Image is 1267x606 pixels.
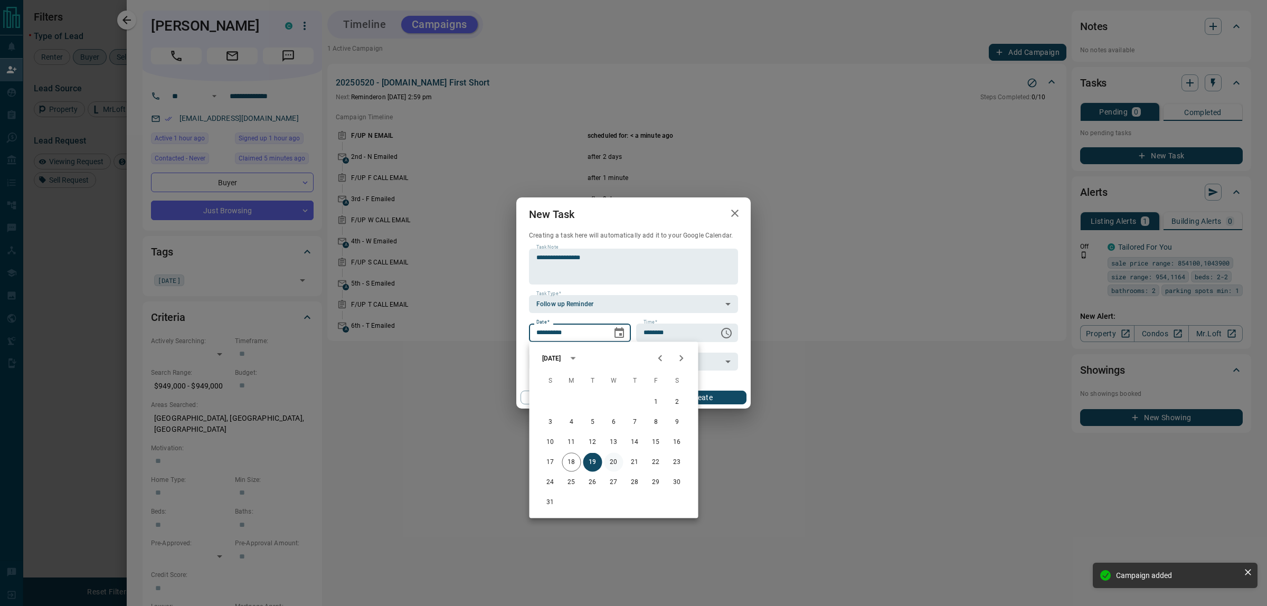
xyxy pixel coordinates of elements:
[583,433,602,452] button: 12
[541,453,560,472] button: 17
[626,413,645,432] button: 7
[536,244,558,251] label: Task Note
[529,231,738,240] p: Creating a task here will automatically add it to your Google Calendar.
[647,413,666,432] button: 8
[562,453,581,472] button: 18
[671,348,692,369] button: Next month
[536,290,561,297] label: Task Type
[626,433,645,452] button: 14
[564,349,582,367] button: calendar view is open, switch to year view
[583,473,602,492] button: 26
[668,433,687,452] button: 16
[668,371,687,392] span: Saturday
[668,413,687,432] button: 9
[647,433,666,452] button: 15
[626,453,645,472] button: 21
[647,453,666,472] button: 22
[562,371,581,392] span: Monday
[1116,571,1240,580] div: Campaign added
[656,391,746,404] button: Create
[626,371,645,392] span: Thursday
[604,453,623,472] button: 20
[716,323,737,344] button: Choose time, selected time is 6:00 AM
[604,433,623,452] button: 13
[583,413,602,432] button: 5
[562,413,581,432] button: 4
[541,433,560,452] button: 10
[668,473,687,492] button: 30
[647,371,666,392] span: Friday
[562,433,581,452] button: 11
[647,393,666,412] button: 1
[650,348,671,369] button: Previous month
[536,319,550,326] label: Date
[541,371,560,392] span: Sunday
[521,391,611,404] button: Cancel
[529,295,738,313] div: Follow up Reminder
[609,323,630,344] button: Choose date, selected date is Aug 19, 2025
[541,473,560,492] button: 24
[604,473,623,492] button: 27
[542,354,561,363] div: [DATE]
[647,473,666,492] button: 29
[541,413,560,432] button: 3
[583,371,602,392] span: Tuesday
[668,453,687,472] button: 23
[668,393,687,412] button: 2
[644,319,657,326] label: Time
[604,413,623,432] button: 6
[562,473,581,492] button: 25
[626,473,645,492] button: 28
[516,197,587,231] h2: New Task
[583,453,602,472] button: 19
[604,371,623,392] span: Wednesday
[541,493,560,512] button: 31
